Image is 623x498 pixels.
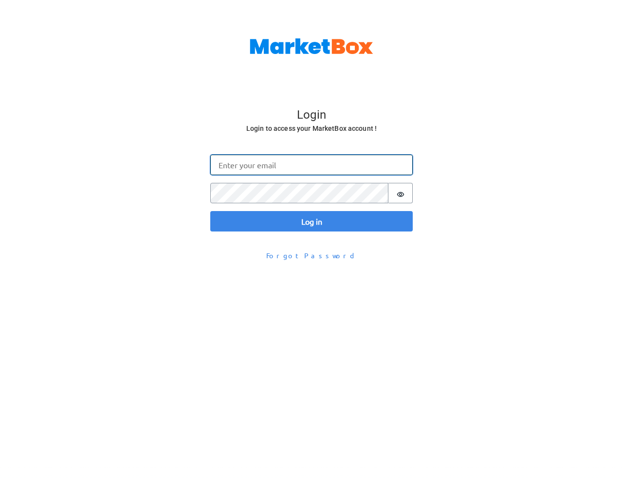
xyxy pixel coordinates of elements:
[250,38,373,54] img: MarketBox logo
[211,123,412,135] h6: Login to access your MarketBox account !
[388,183,413,203] button: Show password
[211,108,412,123] h4: Login
[210,155,413,175] input: Enter your email
[210,211,413,231] button: Log in
[260,247,363,264] button: Forgot Password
